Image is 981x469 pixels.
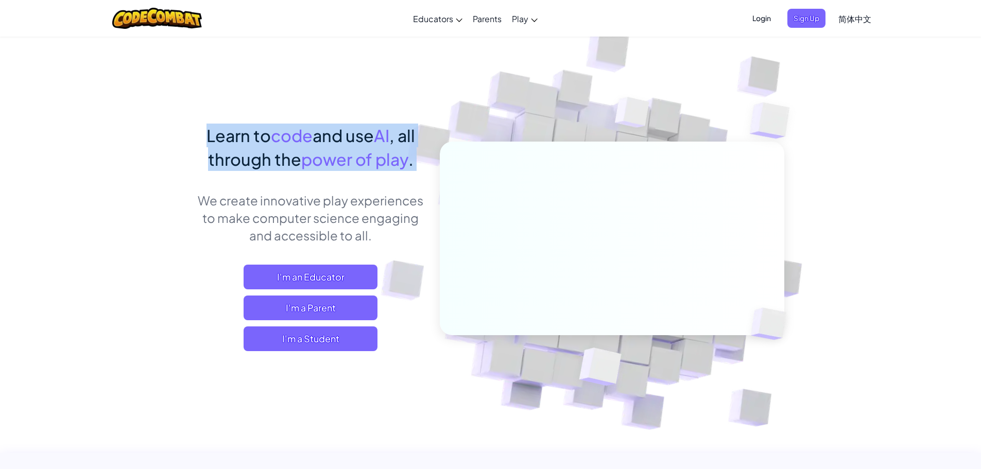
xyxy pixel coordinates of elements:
span: Educators [413,13,453,24]
button: Login [746,9,777,28]
img: Overlap cubes [554,326,646,411]
span: power of play [301,149,408,169]
a: Parents [468,5,507,32]
p: We create innovative play experiences to make computer science engaging and accessible to all. [197,192,424,244]
span: Play [512,13,528,24]
span: . [408,149,414,169]
img: Overlap cubes [595,77,669,153]
span: code [271,125,313,146]
span: 简体中文 [838,13,871,24]
button: Sign Up [787,9,825,28]
a: Play [507,5,543,32]
img: Overlap cubes [733,286,811,361]
button: I'm a Student [244,326,377,351]
a: 简体中文 [833,5,876,32]
a: I'm a Parent [244,296,377,320]
span: and use [313,125,374,146]
a: Educators [408,5,468,32]
span: Learn to [206,125,271,146]
a: I'm an Educator [244,265,377,289]
span: AI [374,125,389,146]
img: Overlap cubes [729,77,818,164]
img: CodeCombat logo [112,8,202,29]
